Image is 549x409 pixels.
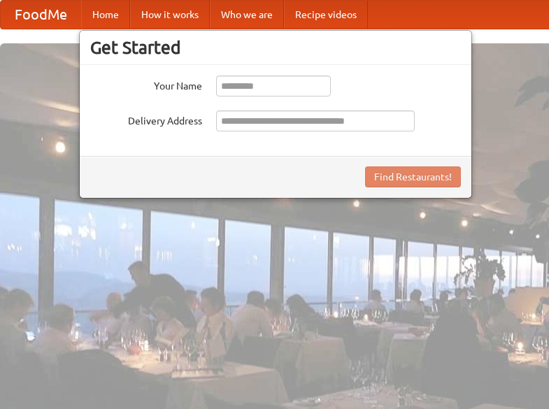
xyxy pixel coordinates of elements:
[365,166,461,187] button: Find Restaurants!
[210,1,284,29] a: Who we are
[90,37,461,58] h3: Get Started
[90,76,202,93] label: Your Name
[1,1,81,29] a: FoodMe
[90,110,202,128] label: Delivery Address
[130,1,210,29] a: How it works
[81,1,130,29] a: Home
[284,1,368,29] a: Recipe videos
